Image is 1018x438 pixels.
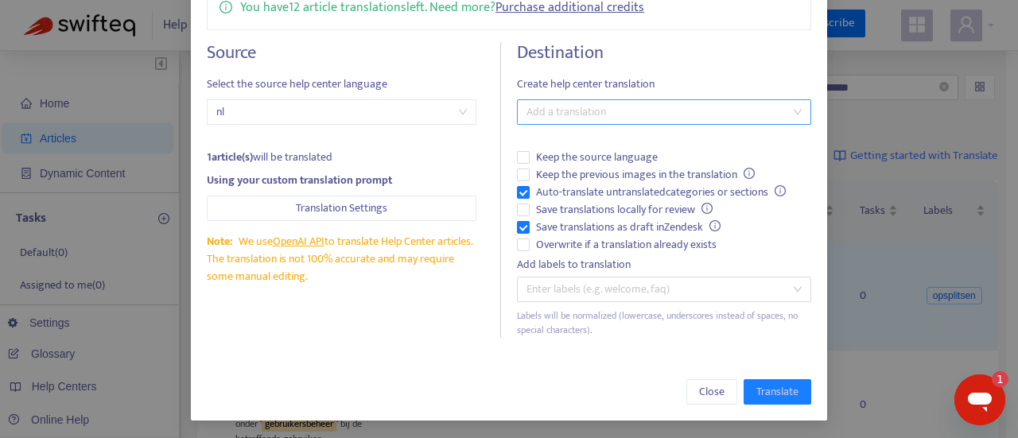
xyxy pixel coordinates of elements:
span: Keep the source language [530,149,664,166]
h4: Source [207,42,476,64]
a: OpenAI API [273,232,324,250]
span: Create help center translation [517,76,811,93]
iframe: Number of unread messages [977,371,1008,387]
div: Using your custom translation prompt [207,172,476,189]
span: nl [216,100,467,124]
button: Close [686,379,737,405]
h4: Destination [517,42,811,64]
span: Translation Settings [296,200,387,217]
span: Select the source help center language [207,76,476,93]
span: Auto-translate untranslated categories or sections [530,184,792,201]
span: Keep the previous images in the translation [530,166,761,184]
div: Add labels to translation [517,256,811,273]
iframe: Button to launch messaging window, 1 unread message [954,374,1005,425]
span: info-circle [775,185,786,196]
button: Translate [744,379,811,405]
span: info-circle [709,220,721,231]
span: Note: [207,232,232,250]
strong: 1 article(s) [207,148,253,166]
div: will be translated [207,149,476,166]
span: Close [699,383,725,401]
span: Save translations locally for review [530,201,719,219]
button: Translation Settings [207,196,476,221]
div: Labels will be normalized (lowercase, underscores instead of spaces, no special characters). [517,308,811,339]
span: info-circle [701,203,713,214]
span: Overwrite if a translation already exists [530,236,723,254]
span: Save translations as draft in Zendesk [530,219,727,236]
span: info-circle [744,168,755,179]
div: We use to translate Help Center articles. The translation is not 100% accurate and may require so... [207,233,476,285]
